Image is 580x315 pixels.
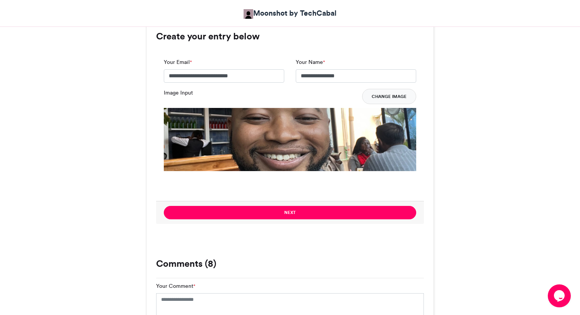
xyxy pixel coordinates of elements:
[164,58,192,66] label: Your Email
[548,284,572,307] iframe: chat widget
[156,282,195,290] label: Your Comment
[156,32,424,41] h3: Create your entry below
[244,8,336,19] a: Moonshot by TechCabal
[164,206,416,219] button: Next
[244,9,253,19] img: Moonshot by TechCabal
[362,89,416,104] button: Change Image
[164,89,193,97] label: Image Input
[156,259,424,268] h3: Comments (8)
[296,58,325,66] label: Your Name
